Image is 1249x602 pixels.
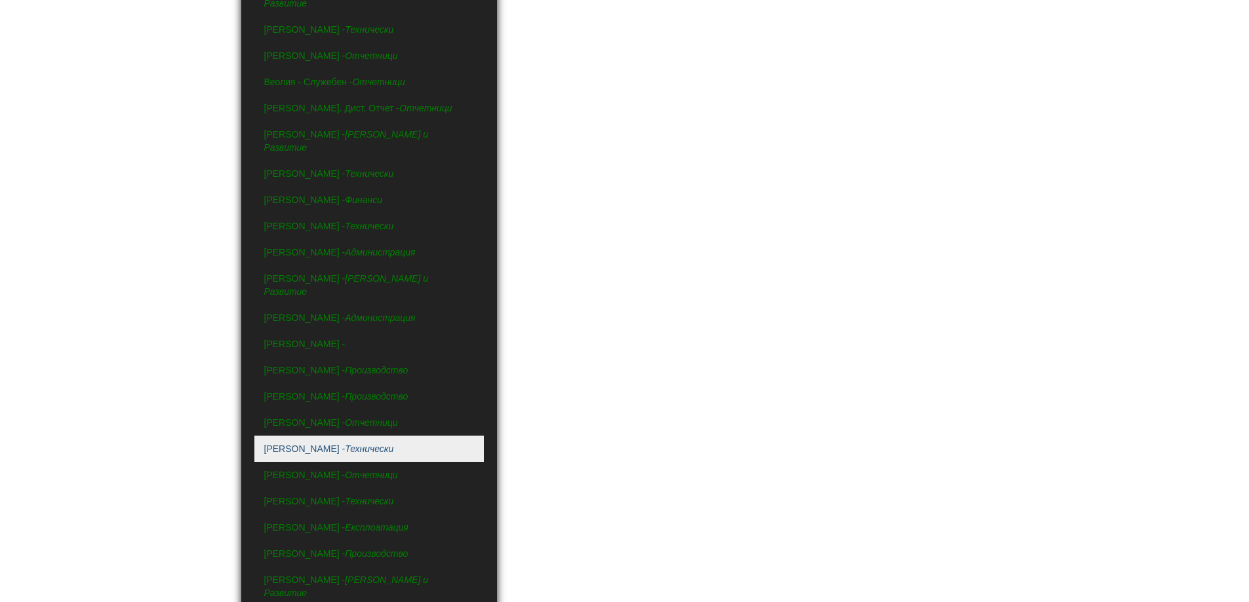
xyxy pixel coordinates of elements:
i: Експлоатация [345,522,408,533]
a: [PERSON_NAME] - [254,213,484,239]
i: Отчетници [345,50,397,61]
a: [PERSON_NAME] - [254,357,484,383]
a: [PERSON_NAME] - [254,331,484,357]
a: [PERSON_NAME]. Дист. Отчет - [254,95,484,121]
i: Отчетници [352,77,405,87]
a: [PERSON_NAME] - [254,540,484,567]
a: [PERSON_NAME] - [254,187,484,213]
i: [PERSON_NAME] и Развитие [264,574,429,598]
i: Администрация [345,312,415,323]
a: [PERSON_NAME] - [254,514,484,540]
i: Технически [345,221,393,231]
a: [PERSON_NAME] - [254,436,484,462]
i: Производство [345,365,408,375]
i: Производство [345,548,408,559]
i: Администрация [345,247,415,257]
i: Технически [345,443,393,454]
i: [PERSON_NAME] и Развитие [264,273,429,297]
i: Технически [345,496,393,506]
a: Веолия - Служебен - [254,69,484,95]
a: [PERSON_NAME] - [254,239,484,265]
a: [PERSON_NAME] - [254,160,484,187]
i: Отчетници [345,417,397,428]
a: [PERSON_NAME] - [254,409,484,436]
a: [PERSON_NAME] - [254,488,484,514]
i: Производство [345,391,408,402]
i: Финанси [345,195,382,205]
a: [PERSON_NAME] - [254,265,484,305]
i: Технически [345,168,393,179]
a: [PERSON_NAME] - [254,16,484,43]
i: Отчетници [399,103,452,113]
i: Технически [345,24,393,35]
i: Отчетници [345,470,397,480]
a: [PERSON_NAME] - [254,305,484,331]
a: [PERSON_NAME] - [254,121,484,160]
a: [PERSON_NAME] - [254,462,484,488]
a: [PERSON_NAME] - [254,43,484,69]
i: [PERSON_NAME] и Развитие [264,129,429,153]
a: [PERSON_NAME] - [254,383,484,409]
